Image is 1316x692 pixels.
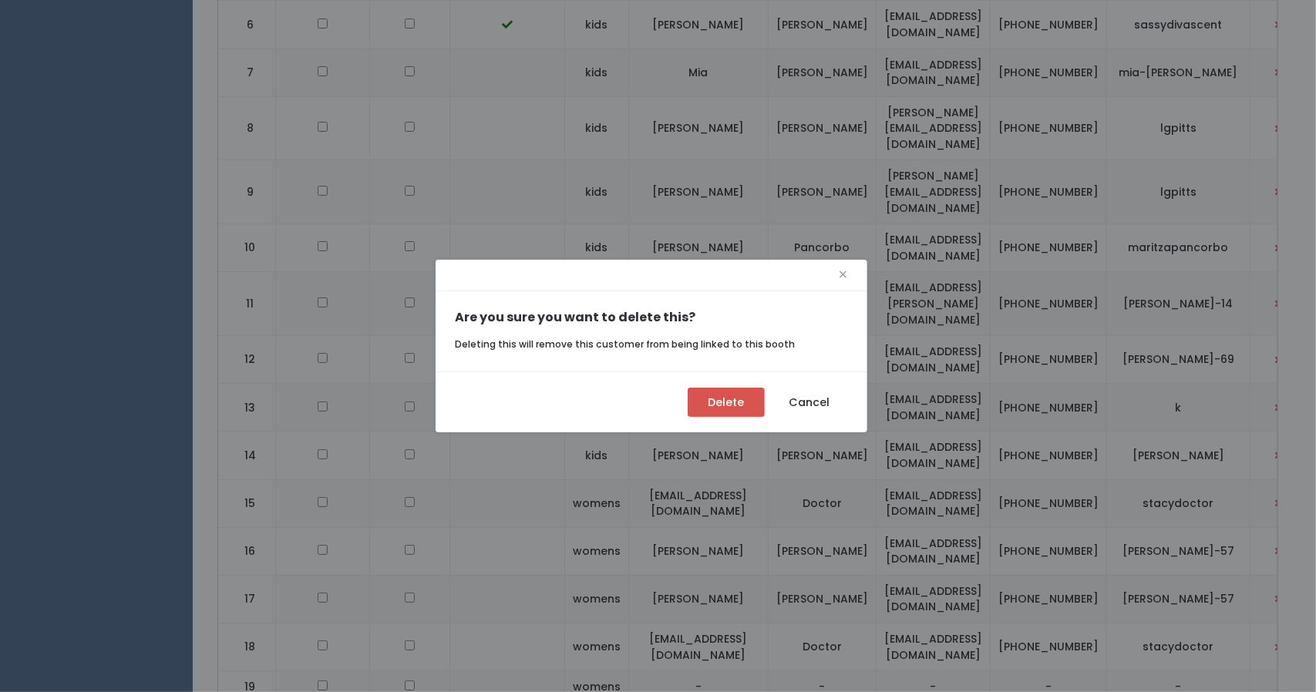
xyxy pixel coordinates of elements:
button: Close [838,263,848,287]
small: Deleting this will remove this customer from being linked to this booth [455,338,795,351]
h5: Are you sure you want to delete this? [455,311,848,324]
button: Cancel [771,388,848,417]
span: × [838,263,848,287]
button: Delete [688,388,765,417]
